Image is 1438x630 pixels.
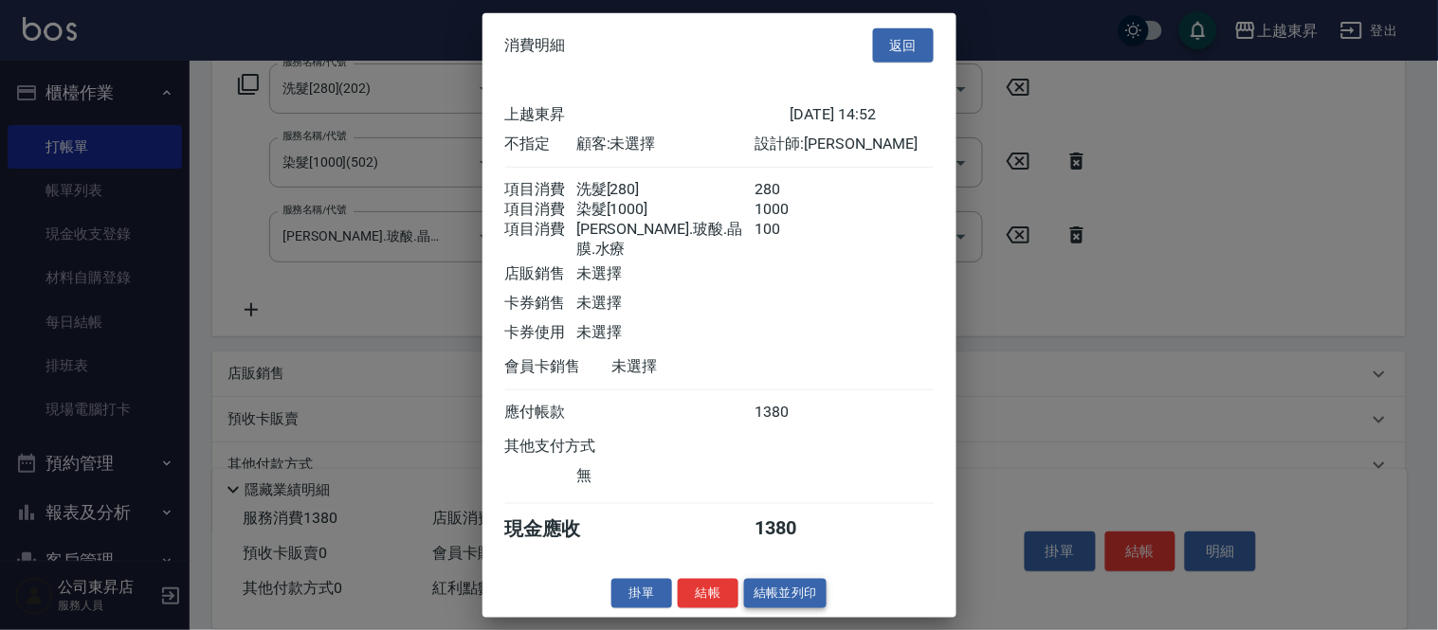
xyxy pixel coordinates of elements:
div: 染髮[1000] [576,200,755,220]
div: 店販銷售 [505,264,576,284]
div: 未選擇 [612,357,791,377]
div: 未選擇 [576,323,755,343]
div: 1000 [755,200,826,220]
div: [DATE] 14:52 [791,105,934,125]
div: 顧客: 未選擇 [576,135,755,154]
div: 280 [755,180,826,200]
div: 項目消費 [505,180,576,200]
button: 返回 [873,27,934,63]
button: 結帳 [678,579,738,608]
div: 應付帳款 [505,403,576,423]
button: 掛單 [611,579,672,608]
div: 卡券使用 [505,323,576,343]
div: 卡券銷售 [505,294,576,314]
div: [PERSON_NAME].玻酸.晶膜.水療 [576,220,755,260]
div: 會員卡銷售 [505,357,612,377]
div: 不指定 [505,135,576,154]
div: 其他支付方式 [505,437,648,457]
button: 結帳並列印 [744,579,827,608]
div: 現金應收 [505,516,612,542]
div: 1380 [755,516,826,542]
div: 設計師: [PERSON_NAME] [755,135,933,154]
div: 上越東昇 [505,105,791,125]
div: 未選擇 [576,264,755,284]
div: 項目消費 [505,220,576,260]
span: 消費明細 [505,36,566,55]
div: 1380 [755,403,826,423]
div: 未選擇 [576,294,755,314]
div: 100 [755,220,826,260]
div: 項目消費 [505,200,576,220]
div: 洗髮[280] [576,180,755,200]
div: 無 [576,466,755,486]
